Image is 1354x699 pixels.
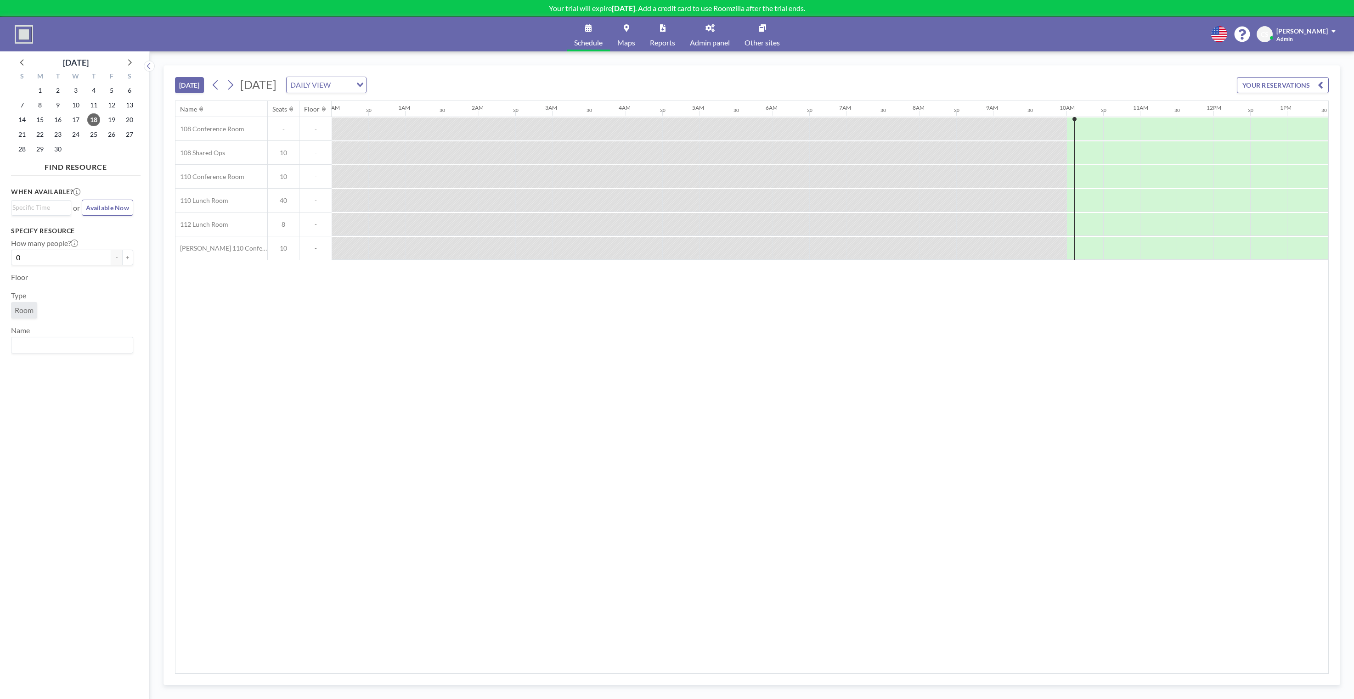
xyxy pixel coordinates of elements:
button: YOUR RESERVATIONS [1237,77,1329,93]
h3: Specify resource [11,227,133,235]
span: - [299,196,332,205]
div: 3AM [545,104,557,111]
span: Saturday, September 27, 2025 [123,128,136,141]
a: Reports [643,17,683,51]
label: Floor [11,273,28,282]
div: 30 [1101,107,1106,113]
span: [PERSON_NAME] [1276,27,1328,35]
div: M [31,71,49,83]
input: Search for option [12,339,128,351]
span: Thursday, September 25, 2025 [87,128,100,141]
button: + [122,250,133,265]
div: 4AM [619,104,631,111]
a: Schedule [567,17,610,51]
span: Available Now [86,204,129,212]
span: Tuesday, September 30, 2025 [51,143,64,156]
div: 30 [954,107,959,113]
div: 30 [366,107,372,113]
span: Friday, September 26, 2025 [105,128,118,141]
div: 30 [513,107,519,113]
div: T [85,71,102,83]
span: 10 [268,244,299,252]
span: - [299,220,332,229]
div: 12AM [325,104,340,111]
div: 30 [880,107,886,113]
div: 30 [733,107,739,113]
a: Maps [610,17,643,51]
span: DAILY VIEW [288,79,333,91]
span: Reports [650,39,675,46]
input: Search for option [12,202,66,212]
span: Admin panel [690,39,730,46]
span: Monday, September 15, 2025 [34,113,46,126]
span: - [299,149,332,157]
div: T [49,71,67,83]
span: 110 Conference Room [175,173,244,181]
span: or [73,203,80,212]
button: [DATE] [175,77,204,93]
span: Wednesday, September 10, 2025 [69,99,82,112]
div: 30 [1174,107,1180,113]
span: Room [15,306,34,315]
div: Floor [304,105,320,113]
span: Tuesday, September 16, 2025 [51,113,64,126]
span: Saturday, September 6, 2025 [123,84,136,97]
span: Monday, September 1, 2025 [34,84,46,97]
div: 30 [587,107,592,113]
span: Monday, September 22, 2025 [34,128,46,141]
b: [DATE] [612,4,635,12]
span: 8 [268,220,299,229]
div: W [67,71,85,83]
span: - [299,244,332,252]
span: 108 Conference Room [175,125,244,133]
span: Tuesday, September 2, 2025 [51,84,64,97]
div: Search for option [287,77,366,93]
span: Tuesday, September 23, 2025 [51,128,64,141]
span: 110 Lunch Room [175,196,228,205]
button: - [111,250,122,265]
div: 7AM [839,104,851,111]
div: Search for option [11,337,133,353]
div: Search for option [11,201,71,214]
span: Sunday, September 21, 2025 [16,128,28,141]
span: Wednesday, September 3, 2025 [69,84,82,97]
a: Other sites [737,17,787,51]
span: Schedule [574,39,603,46]
div: 12PM [1207,104,1221,111]
span: Monday, September 8, 2025 [34,99,46,112]
div: 30 [1248,107,1253,113]
span: Tuesday, September 9, 2025 [51,99,64,112]
div: 6AM [766,104,778,111]
span: 40 [268,196,299,205]
span: Wednesday, September 17, 2025 [69,113,82,126]
span: - [299,173,332,181]
span: Sunday, September 28, 2025 [16,143,28,156]
div: 10AM [1060,104,1075,111]
div: 1AM [398,104,410,111]
span: - [268,125,299,133]
div: Name [180,105,197,113]
span: Admin [1276,35,1293,42]
div: S [13,71,31,83]
span: Thursday, September 11, 2025 [87,99,100,112]
div: S [120,71,138,83]
label: How many people? [11,239,78,248]
span: [PERSON_NAME] 110 Conference Room [175,244,267,252]
span: [DATE] [240,78,276,91]
div: 1PM [1280,104,1292,111]
span: Monday, September 29, 2025 [34,143,46,156]
span: Maps [617,39,635,46]
input: Search for option [333,79,351,91]
span: Sunday, September 7, 2025 [16,99,28,112]
div: 5AM [692,104,704,111]
span: Wednesday, September 24, 2025 [69,128,82,141]
span: CS [1261,30,1269,39]
span: Saturday, September 13, 2025 [123,99,136,112]
div: [DATE] [63,56,89,69]
div: 30 [660,107,666,113]
div: 30 [1027,107,1033,113]
label: Type [11,291,26,300]
span: Friday, September 19, 2025 [105,113,118,126]
div: 9AM [986,104,998,111]
div: 30 [440,107,445,113]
